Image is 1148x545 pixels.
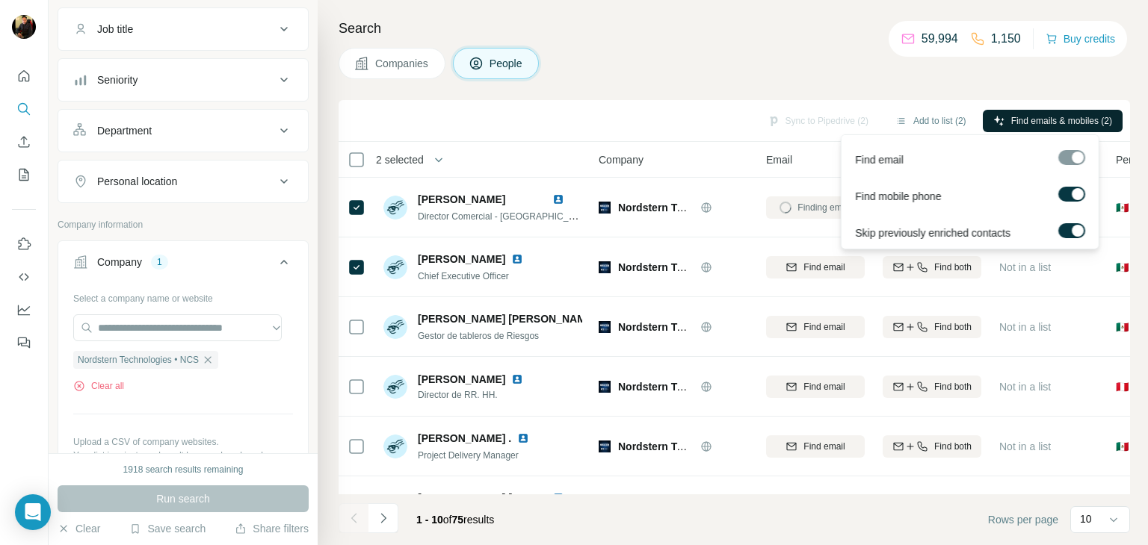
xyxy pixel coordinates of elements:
[12,264,36,290] button: Use Surfe API
[443,514,452,526] span: of
[766,316,865,338] button: Find email
[73,286,293,305] div: Select a company name or website
[58,113,308,149] button: Department
[552,492,564,504] img: LinkedIn logo
[1116,320,1129,334] span: 🇲🇽
[58,218,309,231] p: Company information
[999,381,1051,393] span: Not in a list
[418,388,541,402] span: Director de RR. HH.
[1116,379,1129,394] span: 🇵🇪
[766,152,792,167] span: Email
[803,380,845,393] span: Find email
[1046,28,1115,49] button: Buy credits
[12,15,36,39] img: Avatar
[855,189,941,204] span: Find mobile phone
[883,376,981,398] button: Find both
[368,503,398,533] button: Navigate to next page
[766,435,865,458] button: Find email
[803,261,845,274] span: Find email
[934,380,972,393] span: Find both
[375,56,430,71] span: Companies
[883,316,981,338] button: Find both
[97,123,152,138] div: Department
[12,96,36,122] button: Search
[97,255,142,270] div: Company
[383,196,407,219] img: Avatar
[883,435,981,458] button: Find both
[885,110,977,132] button: Add to list (2)
[97,174,177,189] div: Personal location
[999,321,1051,333] span: Not in a list
[999,440,1051,452] span: Not in a list
[618,202,769,214] span: Nordstern Technologies • NCS
[383,435,407,458] img: Avatar
[803,440,845,453] span: Find email
[988,512,1058,527] span: Rows per page
[490,56,524,71] span: People
[58,521,100,536] button: Clear
[12,161,36,188] button: My lists
[618,321,769,333] span: Nordstern Technologies • NCS
[73,449,293,462] p: Your list is private and won't be saved or shared.
[552,193,564,205] img: LinkedIn logo
[922,30,958,48] p: 59,994
[418,311,596,326] span: [PERSON_NAME] [PERSON_NAME]
[618,261,769,273] span: Nordstern Technologies • NCS
[418,210,593,222] span: Director Comercial - [GEOGRAPHIC_DATA]
[12,296,36,323] button: Dashboard
[376,152,424,167] span: 2 selected
[15,494,51,530] div: Open Intercom Messenger
[418,331,539,341] span: Gestor de tableros de Riesgos
[418,372,505,387] span: [PERSON_NAME]
[766,376,865,398] button: Find email
[511,253,523,265] img: LinkedIn logo
[418,492,596,504] span: [PERSON_NAME] [PERSON_NAME]
[58,244,308,286] button: Company1
[855,152,904,167] span: Find email
[418,252,505,267] span: [PERSON_NAME]
[999,261,1051,273] span: Not in a list
[416,514,494,526] span: results
[418,271,509,281] span: Chief Executive Officer
[452,514,464,526] span: 75
[1116,439,1129,454] span: 🇲🇽
[618,381,769,393] span: Nordstern Technologies • NCS
[517,432,529,444] img: LinkedIn logo
[599,440,611,452] img: Logo of Nordstern Technologies • NCS
[12,63,36,90] button: Quick start
[599,321,611,333] img: Logo of Nordstern Technologies • NCS
[418,450,519,461] span: Project Delivery Manager
[855,225,1010,240] span: Skip previously enriched contacts
[383,494,407,518] img: Avatar
[151,255,168,269] div: 1
[416,514,443,526] span: 1 - 10
[339,18,1130,39] h4: Search
[599,261,611,273] img: Logo of Nordstern Technologies • NCS
[934,320,972,334] span: Find both
[991,30,1021,48] p: 1,150
[1116,200,1129,215] span: 🇲🇽
[78,353,199,367] span: Nordstern Technologies • NCS
[1080,511,1092,526] p: 10
[1116,260,1129,275] span: 🇲🇽
[418,193,505,205] span: [PERSON_NAME]
[383,375,407,399] img: Avatar
[983,110,1123,132] button: Find emails & mobiles (2)
[73,379,124,393] button: Clear all
[73,435,293,449] p: Upload a CSV of company websites.
[12,329,36,356] button: Feedback
[599,152,644,167] span: Company
[1011,114,1112,128] span: Find emails & mobiles (2)
[58,62,308,98] button: Seniority
[123,463,244,476] div: 1918 search results remaining
[383,315,407,339] img: Avatar
[766,256,865,278] button: Find email
[12,231,36,258] button: Use Surfe on LinkedIn
[58,11,308,47] button: Job title
[58,163,308,199] button: Personal location
[618,440,769,452] span: Nordstern Technologies • NCS
[97,72,138,87] div: Seniority
[599,202,611,214] img: Logo of Nordstern Technologies • NCS
[12,128,36,155] button: Enrich CSV
[803,320,845,334] span: Find email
